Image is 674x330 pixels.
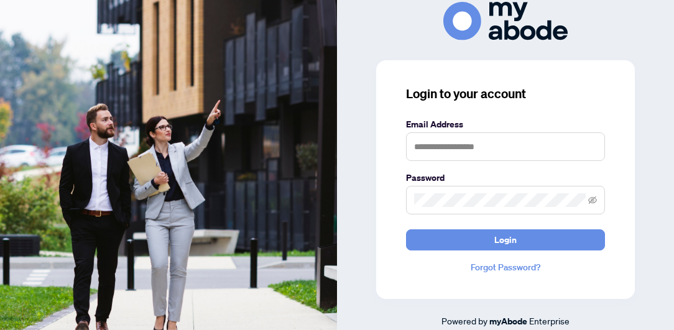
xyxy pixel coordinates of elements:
[406,85,605,103] h3: Login to your account
[406,260,605,274] a: Forgot Password?
[494,230,517,250] span: Login
[406,171,605,185] label: Password
[406,117,605,131] label: Email Address
[443,2,568,40] img: ma-logo
[489,314,527,328] a: myAbode
[441,315,487,326] span: Powered by
[588,196,597,204] span: eye-invisible
[406,229,605,250] button: Login
[529,315,570,326] span: Enterprise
